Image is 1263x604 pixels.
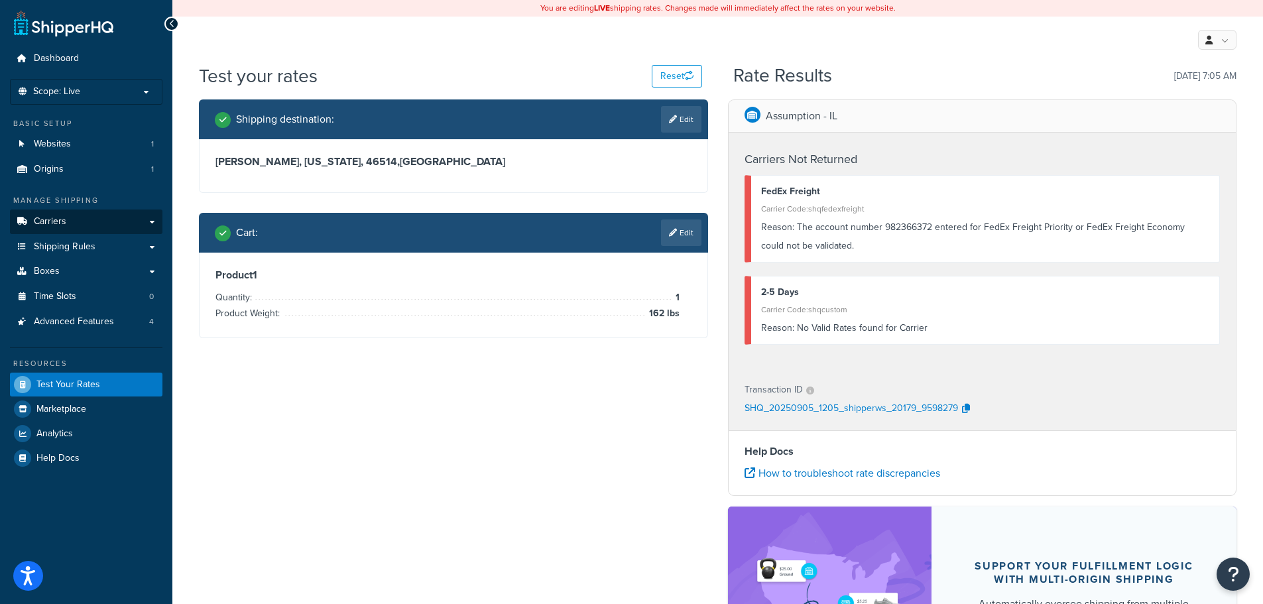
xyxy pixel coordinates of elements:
span: Carriers [34,216,66,227]
span: Shipping Rules [34,241,95,253]
div: The account number 982366372 entered for FedEx Freight Priority or FedEx Freight Economy could no... [761,218,1210,255]
span: Boxes [34,266,60,277]
span: Websites [34,139,71,150]
div: Carrier Code: shqcustom [761,300,1210,319]
a: How to troubleshoot rate discrepancies [745,465,940,481]
h3: Product 1 [215,269,692,282]
span: 1 [151,139,154,150]
div: Manage Shipping [10,195,162,206]
span: Advanced Features [34,316,114,328]
a: Websites1 [10,132,162,156]
h4: Help Docs [745,444,1221,459]
button: Open Resource Center [1217,558,1250,591]
span: Analytics [36,428,73,440]
li: Advanced Features [10,310,162,334]
span: Time Slots [34,291,76,302]
span: 1 [151,164,154,175]
span: Scope: Live [33,86,80,97]
a: Shipping Rules [10,235,162,259]
span: Help Docs [36,453,80,464]
span: Quantity: [215,290,255,304]
span: Origins [34,164,64,175]
h2: Rate Results [733,66,832,86]
span: Reason: [761,220,794,234]
h2: Shipping destination : [236,113,334,125]
a: Marketplace [10,397,162,421]
span: Marketplace [36,404,86,415]
a: Edit [661,106,701,133]
span: 162 lbs [646,306,680,322]
div: FedEx Freight [761,182,1210,201]
a: Origins1 [10,157,162,182]
a: Time Slots0 [10,284,162,309]
a: Carriers [10,210,162,234]
a: Help Docs [10,446,162,470]
div: Support your fulfillment logic with Multi-origin shipping [963,560,1205,586]
span: Product Weight: [215,306,283,320]
h3: [PERSON_NAME], [US_STATE], 46514 , [GEOGRAPHIC_DATA] [215,155,692,168]
li: Websites [10,132,162,156]
button: Reset [652,65,702,88]
a: Edit [661,219,701,246]
div: Basic Setup [10,118,162,129]
p: [DATE] 7:05 AM [1174,67,1236,86]
span: Test Your Rates [36,379,100,391]
a: Advanced Features4 [10,310,162,334]
p: Transaction ID [745,381,803,399]
div: 2-5 Days [761,283,1210,302]
h4: Carriers Not Returned [745,151,1221,168]
a: Dashboard [10,46,162,71]
div: Carrier Code: shqfedexfreight [761,200,1210,218]
p: SHQ_20250905_1205_shipperws_20179_9598279 [745,399,958,419]
h1: Test your rates [199,63,318,89]
p: Assumption - IL [766,107,837,125]
a: Analytics [10,422,162,446]
span: 0 [149,291,154,302]
a: Boxes [10,259,162,284]
div: No Valid Rates found for Carrier [761,319,1210,337]
span: Dashboard [34,53,79,64]
li: Origins [10,157,162,182]
span: Reason: [761,321,794,335]
a: Test Your Rates [10,373,162,396]
div: Resources [10,358,162,369]
li: Time Slots [10,284,162,309]
span: 4 [149,316,154,328]
b: LIVE [594,2,610,14]
h2: Cart : [236,227,258,239]
span: 1 [672,290,680,306]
